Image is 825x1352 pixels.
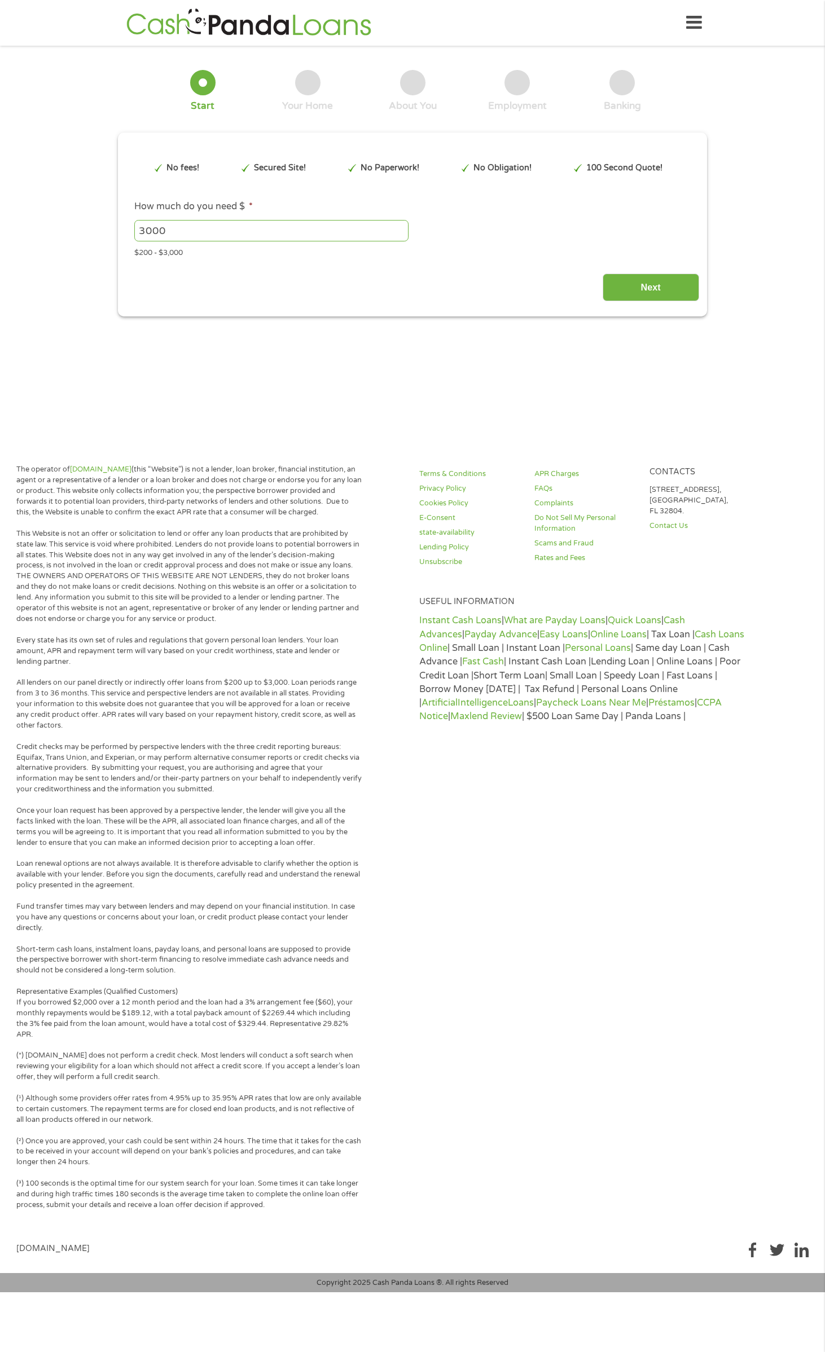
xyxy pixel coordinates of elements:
[458,697,508,708] a: Intelligence
[450,711,522,722] a: Maxlend Review
[16,858,362,891] p: Loan renewal options are not always available. It is therefore advisable to clarify whether the o...
[419,483,521,494] a: Privacy Policy
[134,201,253,213] label: How much do you need $
[419,527,521,538] a: state-availability
[134,244,691,259] div: $200 - $3,000
[590,629,647,640] a: Online Loans
[16,677,362,730] p: All lenders on our panel directly or indirectly offer loans from $200 up to $3,000. Loan periods ...
[419,615,685,640] a: Cash Advances
[650,521,751,531] a: Contact Us
[604,100,641,112] div: Banking
[16,987,362,1040] p: Representative Examples (Qualified Customers) If you borrowed $2,000 over a 12 month period and t...
[508,697,534,708] a: Loans
[536,697,646,708] a: Paycheck Loans Near Me
[16,1243,90,1257] div: [DOMAIN_NAME]
[191,100,214,112] div: Start
[16,805,362,848] p: Once your loan request has been approved by a perspective lender, the lender will give you all th...
[565,642,631,654] a: Personal Loans
[361,162,419,174] p: No Paperwork!
[488,100,547,112] div: Employment
[534,483,636,494] a: FAQs
[534,553,636,563] a: Rates and Fees
[608,615,661,626] a: Quick Loans
[539,629,588,640] a: Easy Loans
[422,697,458,708] a: Artificial
[70,465,131,474] a: [DOMAIN_NAME]
[586,162,662,174] p: 100 Second Quote!
[282,100,333,112] div: Your Home
[419,557,521,567] a: Unsubscribe
[16,944,362,976] p: Short-term cash loans, instalment loans, payday loans, and personal loans are supposed to provide...
[419,615,502,626] a: Instant Cash Loans
[650,485,751,517] p: [STREET_ADDRESS], [GEOGRAPHIC_DATA], FL 32804.
[464,629,537,640] a: Payday Advance
[795,1243,809,1257] img: linkedin.svg
[770,1243,784,1257] img: twitter.svg
[462,656,504,667] a: Fast Cash
[534,538,636,549] a: Scams and Fraud
[419,498,521,509] a: Cookies Policy
[650,467,751,478] h4: Contacts
[389,100,437,112] div: About You
[534,513,636,534] a: Do Not Sell My Personal Information
[16,635,362,667] p: Every state has its own set of rules and regulations that govern personal loan lenders. Your loan...
[254,162,306,174] p: Secured Site!
[419,469,521,479] a: Terms & Conditions
[534,469,636,479] a: APR Charges
[123,7,375,39] img: GetLoanNow Logo
[745,1243,760,1257] img: facebook.svg
[419,542,521,553] a: Lending Policy
[16,742,362,795] p: Credit checks may be performed by perspective lenders with the three credit reporting bureaus: Eq...
[16,901,362,933] p: Fund transfer times may vary between lenders and may depend on your financial institution. In cas...
[16,1050,362,1082] p: (*) [DOMAIN_NAME] does not perform a credit check. Most lenders will conduct a soft search when r...
[16,1093,362,1125] p: (¹) Although some providers offer rates from 4.95% up to 35.95% APR rates that low are only avail...
[419,597,751,607] h4: Useful Information
[419,614,751,723] p: | | | | | | | Tax Loan | | Small Loan | Instant Loan | | Same day Loan | Cash Advance | | Instant...
[16,1178,362,1210] p: (³) 100 seconds is the optimal time for our system search for your loan. Some times it can take l...
[648,697,695,708] a: Préstamos
[16,1136,362,1168] p: (²) Once you are approved, your cash could be sent within 24 hours. The time that it takes for th...
[534,498,636,509] a: Complaints
[473,162,532,174] p: No Obligation!
[16,529,362,624] p: This Website is not an offer or solicitation to lend or offer any loan products that are prohibit...
[419,629,744,654] a: Cash Loans Online
[504,615,605,626] a: What are Payday Loans
[603,274,699,301] input: Next
[419,513,521,523] a: E-Consent
[166,162,199,174] p: No fees!
[16,464,362,517] p: The operator of (this “Website”) is not a lender, loan broker, financial institution, an agent or...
